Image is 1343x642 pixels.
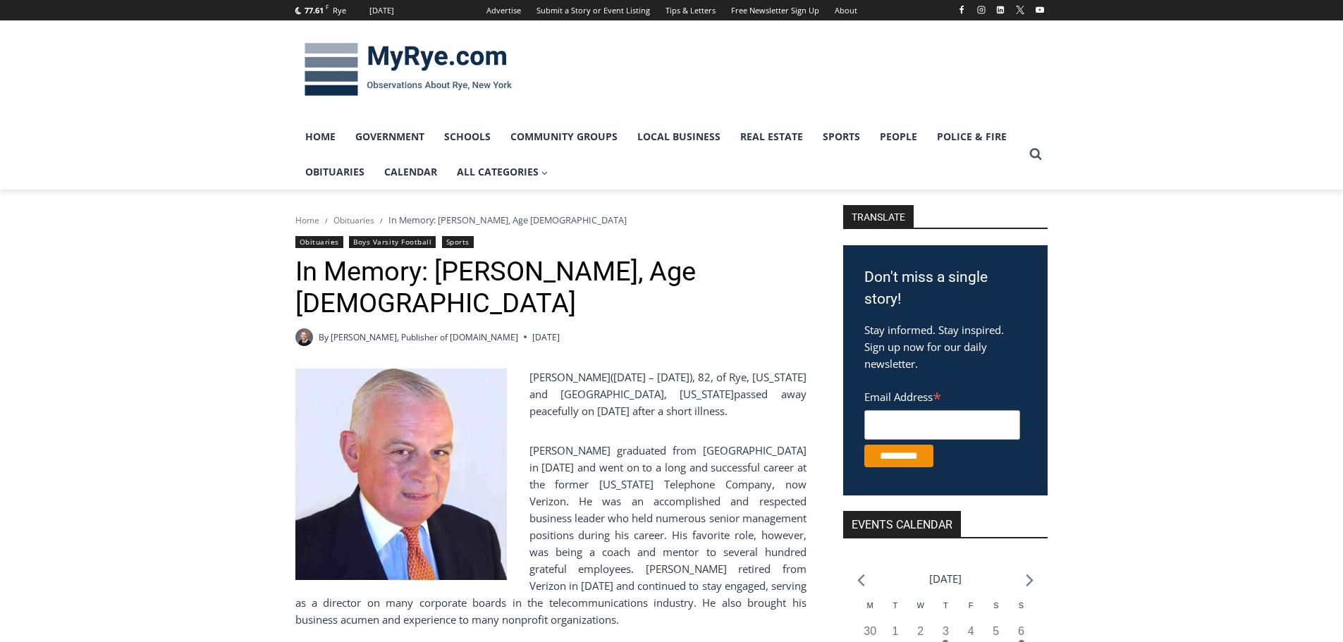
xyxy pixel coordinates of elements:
[295,369,507,580] img: Obituary - Douglas Joseph Mello
[929,569,962,588] li: [DATE]
[1018,625,1024,637] time: 6
[331,331,518,343] a: [PERSON_NAME], Publisher of [DOMAIN_NAME]
[501,119,627,154] a: Community Groups
[295,33,521,106] img: MyRye.com
[933,600,959,623] div: Thursday
[1012,1,1029,18] a: X
[892,625,898,637] time: 1
[1019,601,1024,610] span: S
[369,4,394,17] div: [DATE]
[864,321,1026,372] p: Stay informed. Stay inspired. Sign up now for our daily newsletter.
[813,119,870,154] a: Sports
[916,601,924,610] span: W
[388,214,627,226] span: In Memory: [PERSON_NAME], Age [DEMOGRAPHIC_DATA]
[295,328,313,346] a: Author image
[867,601,873,610] span: M
[295,256,807,320] h1: In Memory: [PERSON_NAME], Age [DEMOGRAPHIC_DATA]
[295,119,1023,190] nav: Primary Navigation
[374,154,447,190] a: Calendar
[857,574,865,587] a: Previous month
[917,625,924,637] time: 2
[345,119,434,154] a: Government
[843,205,914,228] strong: TRANSLATE
[447,154,558,190] a: All Categories
[864,266,1026,311] h3: Don't miss a single story!
[305,5,324,16] span: 77.61
[973,1,990,18] a: Instagram
[325,216,328,226] span: /
[1023,142,1048,167] button: View Search Form
[532,331,560,344] time: [DATE]
[953,1,970,18] a: Facebook
[442,236,474,248] a: Sports
[993,601,998,610] span: S
[611,370,692,384] span: ([DATE] – [DATE])
[529,370,807,401] span: , 82, of Rye, [US_STATE] and [GEOGRAPHIC_DATA], [US_STATE]
[893,601,898,610] span: T
[1026,574,1034,587] a: Next month
[843,511,961,537] h2: Events Calendar
[434,119,501,154] a: Schools
[295,214,319,226] a: Home
[969,601,974,610] span: F
[943,601,948,610] span: T
[319,331,329,344] span: By
[295,442,807,628] p: [PERSON_NAME] graduated from [GEOGRAPHIC_DATA] in [DATE] and went on to a long and successful car...
[627,119,730,154] a: Local Business
[730,119,813,154] a: Real Estate
[380,216,383,226] span: /
[333,4,346,17] div: Rye
[1031,1,1048,18] a: YouTube
[349,236,436,248] a: Boys Varsity Football
[295,236,343,248] a: Obituaries
[983,600,1009,623] div: Saturday
[993,625,999,637] time: 5
[958,600,983,623] div: Friday
[457,164,548,180] span: All Categories
[908,600,933,623] div: Wednesday
[857,600,883,623] div: Monday
[927,119,1017,154] a: Police & Fire
[992,1,1009,18] a: Linkedin
[295,213,807,227] nav: Breadcrumbs
[864,383,1020,408] label: Email Address
[943,625,949,637] time: 3
[295,119,345,154] a: Home
[333,214,374,226] a: Obituaries
[870,119,927,154] a: People
[883,600,908,623] div: Tuesday
[295,154,374,190] a: Obituaries
[295,369,807,419] p: [PERSON_NAME] passed away peacefully on [DATE] after a short illness.
[326,3,329,11] span: F
[864,625,876,637] time: 30
[1009,600,1034,623] div: Sunday
[968,625,974,637] time: 4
